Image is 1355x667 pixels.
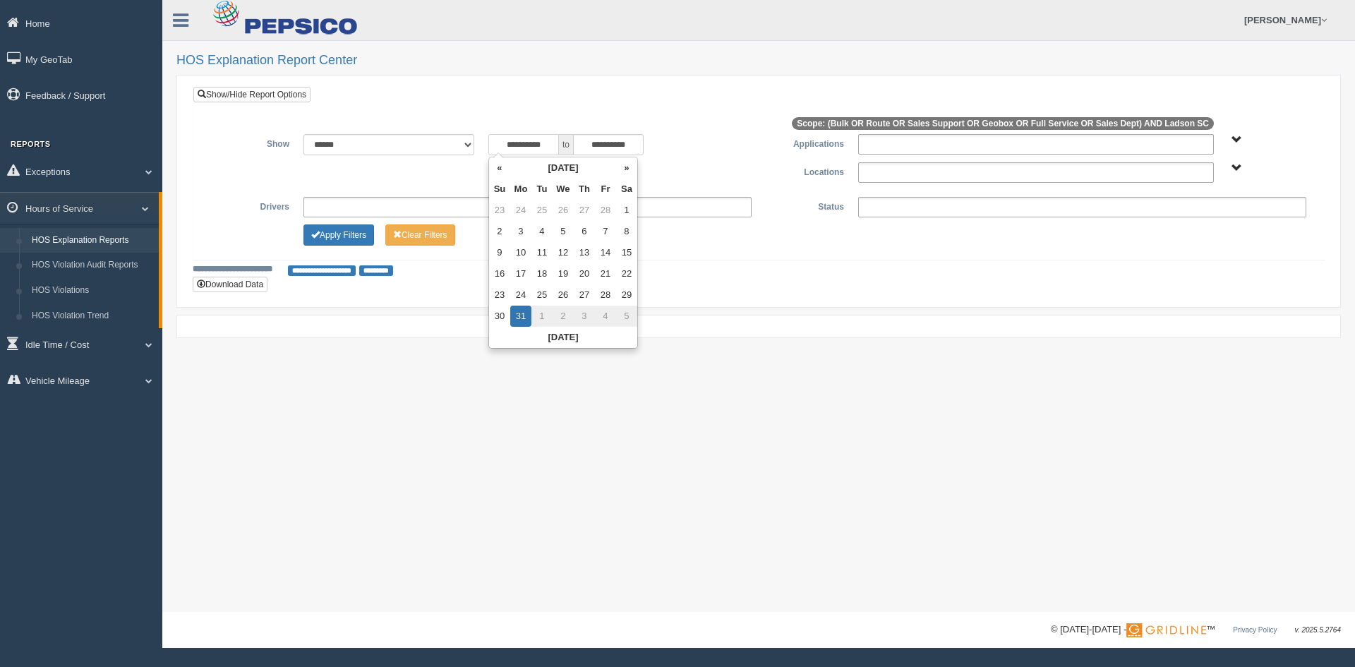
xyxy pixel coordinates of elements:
[25,253,159,278] a: HOS Violation Audit Reports
[595,284,616,306] td: 28
[204,134,296,151] label: Show
[759,134,851,151] label: Applications
[553,179,574,200] th: We
[385,224,455,246] button: Change Filter Options
[616,306,637,327] td: 5
[489,306,510,327] td: 30
[759,162,851,179] label: Locations
[574,179,595,200] th: Th
[25,228,159,253] a: HOS Explanation Reports
[595,306,616,327] td: 4
[176,54,1341,68] h2: HOS Explanation Report Center
[759,197,851,214] label: Status
[489,157,510,179] th: «
[489,327,637,348] th: [DATE]
[25,304,159,329] a: HOS Violation Trend
[1233,626,1277,634] a: Privacy Policy
[616,263,637,284] td: 22
[489,200,510,221] td: 23
[489,179,510,200] th: Su
[574,200,595,221] td: 27
[531,179,553,200] th: Tu
[510,263,531,284] td: 17
[616,179,637,200] th: Sa
[616,157,637,179] th: »
[574,306,595,327] td: 3
[553,221,574,242] td: 5
[559,134,573,155] span: to
[574,284,595,306] td: 27
[193,277,267,292] button: Download Data
[193,87,311,102] a: Show/Hide Report Options
[616,284,637,306] td: 29
[531,200,553,221] td: 25
[510,221,531,242] td: 3
[510,284,531,306] td: 24
[553,263,574,284] td: 19
[531,263,553,284] td: 18
[574,242,595,263] td: 13
[489,284,510,306] td: 23
[616,242,637,263] td: 15
[510,200,531,221] td: 24
[204,197,296,214] label: Drivers
[510,157,616,179] th: [DATE]
[489,221,510,242] td: 2
[553,242,574,263] td: 12
[574,263,595,284] td: 20
[531,221,553,242] td: 4
[489,242,510,263] td: 9
[595,200,616,221] td: 28
[574,221,595,242] td: 6
[531,242,553,263] td: 11
[595,263,616,284] td: 21
[489,263,510,284] td: 16
[616,200,637,221] td: 1
[303,224,374,246] button: Change Filter Options
[531,306,553,327] td: 1
[595,242,616,263] td: 14
[595,221,616,242] td: 7
[531,284,553,306] td: 25
[616,221,637,242] td: 8
[553,306,574,327] td: 2
[510,306,531,327] td: 31
[510,242,531,263] td: 10
[792,117,1214,130] span: Scope: (Bulk OR Route OR Sales Support OR Geobox OR Full Service OR Sales Dept) AND Ladson SC
[510,179,531,200] th: Mo
[25,278,159,304] a: HOS Violations
[553,200,574,221] td: 26
[553,284,574,306] td: 26
[595,179,616,200] th: Fr
[1051,623,1341,637] div: © [DATE]-[DATE] - ™
[1295,626,1341,634] span: v. 2025.5.2764
[1126,623,1206,637] img: Gridline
